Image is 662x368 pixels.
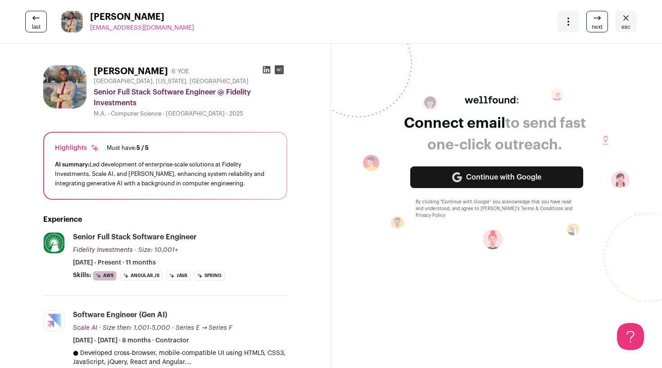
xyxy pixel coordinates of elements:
div: By clicking “Continue with Google” you acknowledge that you have read and understood, and agree t... [416,199,578,219]
span: · Size: 10,001+ [135,247,178,253]
div: M.A. - Computer Science - [GEOGRAPHIC_DATA] - 2025 [94,110,287,117]
img: 84a01a6776f63896549573730d1d4b61314e0a58f52d939f7b00a72cb73c4fe4.jpg [44,310,64,331]
li: Java [166,271,190,281]
span: [DATE] - [DATE] · 8 months · Contractor [73,336,189,345]
h2: Experience [43,214,287,225]
img: 2bbb114bdf28d1c82cefbc827b699e31d7c3756d83176448d9a8f135f898166e [61,11,83,32]
a: last [25,11,47,32]
li: AWS [93,271,117,281]
a: Continue with Google [410,166,583,188]
a: next [586,11,608,32]
span: 5 / 5 [136,145,149,151]
span: esc [621,23,630,31]
div: 6 YOE [172,67,189,76]
span: Connect email [404,116,505,130]
div: Software Engineer (Gen AI) [73,310,167,320]
img: c6aed6f57c91c07634cbdff83545244e88a3df6a5eda49d2d152556c234edc24.jpg [44,233,64,253]
div: to send fast one-click outreach. [404,112,586,156]
span: Fidelity Investments [73,247,133,253]
div: Must have: [107,144,149,152]
button: Open dropdown [558,11,579,32]
span: [PERSON_NAME] [90,11,194,23]
span: Series E → Series F [176,325,232,331]
h1: [PERSON_NAME] [94,65,168,78]
div: Senior Full Stack Software Engineer [73,232,197,242]
iframe: Help Scout Beacon - Open [617,323,644,350]
li: Angular.js [120,271,163,281]
span: Scale AI [73,325,97,331]
a: [EMAIL_ADDRESS][DOMAIN_NAME] [90,23,194,32]
span: [EMAIL_ADDRESS][DOMAIN_NAME] [90,25,194,31]
div: Highlights [55,144,100,153]
span: · Size then: 1,001-5,000 [99,325,170,331]
div: Senior Full Stack Software Engineer @ Fidelity Investments [94,87,287,108]
span: last [32,23,41,31]
span: [GEOGRAPHIC_DATA], [US_STATE], [GEOGRAPHIC_DATA] [94,78,249,85]
span: AI summary: [55,162,90,167]
a: Close [615,11,637,32]
span: · [172,323,174,332]
img: 2bbb114bdf28d1c82cefbc827b699e31d7c3756d83176448d9a8f135f898166e [43,65,86,108]
li: Spring [194,271,225,281]
span: Skills: [73,271,91,280]
span: [DATE] - Present · 11 months [73,258,156,267]
div: Led development of enterprise-scale solutions at Fidelity Investments, Scale AI, and [PERSON_NAME... [55,160,276,188]
p: ● Developed cross-browser, mobile-compatible UI using HTML5, CSS3, JavaScript, jQuery, React and ... [73,349,287,367]
span: next [592,23,603,31]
